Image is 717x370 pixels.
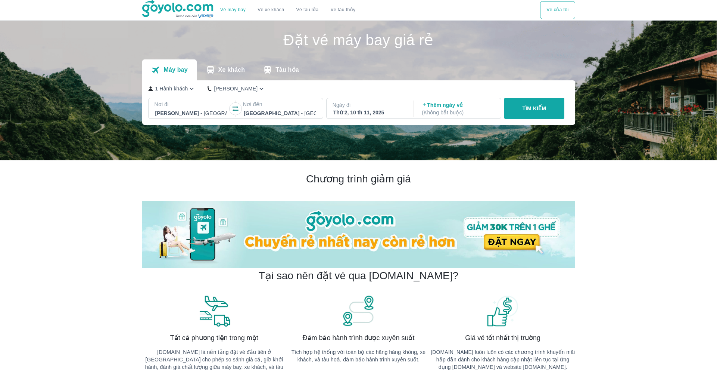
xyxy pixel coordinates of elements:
p: Thêm ngày về [422,101,494,116]
span: Đảm bảo hành trình được xuyên suốt [303,333,415,342]
p: Ngày đi [333,101,406,109]
a: Vé xe khách [258,7,284,13]
button: Vé tàu thủy [324,1,361,19]
a: Vé tàu lửa [290,1,325,19]
p: TÌM KIẾM [522,105,546,112]
h2: Tại sao nên đặt vé qua [DOMAIN_NAME]? [259,269,458,283]
img: banner [197,295,231,327]
p: ( Không bắt buộc ) [422,109,494,116]
p: Máy bay [163,66,187,74]
span: Tất cả phương tiện trong một [170,333,258,342]
button: Vé của tôi [540,1,575,19]
a: Vé máy bay [220,7,246,13]
span: Giá vé tốt nhất thị trường [465,333,540,342]
p: Xe khách [218,66,245,74]
p: [PERSON_NAME] [214,85,258,92]
p: Tích hợp hệ thống với toàn bộ các hãng hàng không, xe khách, và tàu hoả, đảm bảo hành trình xuyên... [286,348,431,363]
p: 1 Hành khách [155,85,188,92]
div: choose transportation mode [540,1,575,19]
div: choose transportation mode [214,1,361,19]
p: Nơi đi [155,101,228,108]
img: banner [486,295,520,327]
img: banner-home [142,201,575,268]
p: Nơi đến [243,101,317,108]
button: 1 Hành khách [148,85,196,93]
h2: Chương trình giảm giá [142,172,575,186]
img: banner [342,295,375,327]
div: transportation tabs [142,59,308,80]
p: Tàu hỏa [275,66,299,74]
h1: Đặt vé máy bay giá rẻ [142,33,575,47]
button: TÌM KIẾM [504,98,564,119]
button: [PERSON_NAME] [208,85,265,93]
div: Thứ 2, 10 th 11, 2025 [333,109,406,116]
